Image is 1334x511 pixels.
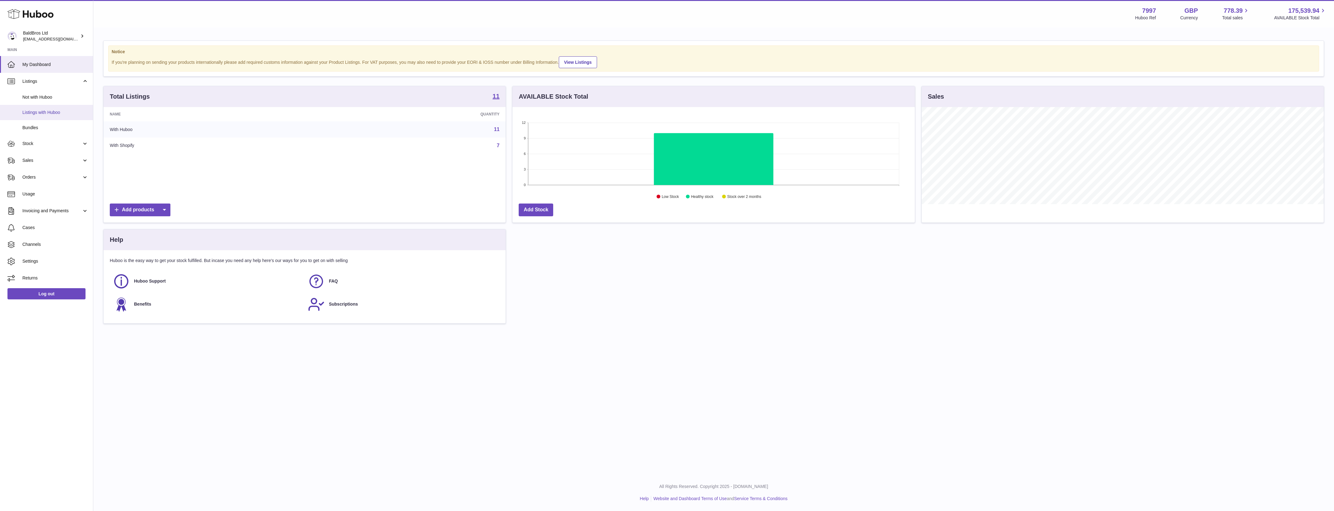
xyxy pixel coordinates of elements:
span: Channels [22,241,88,247]
li: and [651,496,787,502]
span: Listings [22,78,82,84]
span: Sales [22,157,82,163]
a: Huboo Support [113,273,302,290]
span: Not with Huboo [22,94,88,100]
img: internalAdmin-7997@internal.huboo.com [7,31,17,41]
span: 778.39 [1224,7,1243,15]
span: Cases [22,225,88,231]
a: 778.39 Total sales [1222,7,1250,21]
text: Stock over 2 months [727,195,761,199]
a: FAQ [308,273,497,290]
span: Huboo Support [134,278,166,284]
text: 0 [524,183,526,187]
a: 11 [493,93,499,101]
div: If you're planning on sending your products internationally please add required customs informati... [112,55,1316,68]
div: Currency [1180,15,1198,21]
p: Huboo is the easy way to get your stock fulfilled. But incase you need any help here's our ways f... [110,258,499,264]
strong: 11 [493,93,499,99]
span: Stock [22,141,82,147]
a: Add Stock [519,204,553,216]
span: [EMAIL_ADDRESS][DOMAIN_NAME] [23,36,91,41]
a: 7 [497,143,499,148]
div: Huboo Ref [1135,15,1156,21]
text: 12 [522,121,526,124]
text: Healthy stock [691,195,714,199]
span: Orders [22,174,82,180]
h3: Help [110,236,123,244]
text: Low Stock [662,195,679,199]
a: Help [640,496,649,501]
td: With Huboo [104,121,320,138]
a: Benefits [113,296,302,313]
span: Bundles [22,125,88,131]
p: All Rights Reserved. Copyright 2025 - [DOMAIN_NAME] [98,484,1329,490]
span: Benefits [134,301,151,307]
a: Add products [110,204,170,216]
h3: AVAILABLE Stock Total [519,92,588,101]
a: Subscriptions [308,296,497,313]
span: Settings [22,258,88,264]
a: 11 [494,127,500,132]
div: BaldBros Ltd [23,30,79,42]
span: 175,539.94 [1288,7,1319,15]
span: AVAILABLE Stock Total [1274,15,1327,21]
span: Total sales [1222,15,1250,21]
a: Log out [7,288,86,299]
span: Subscriptions [329,301,358,307]
a: Service Terms & Conditions [734,496,788,501]
a: View Listings [559,56,597,68]
span: Returns [22,275,88,281]
td: With Shopify [104,138,320,154]
strong: 7997 [1142,7,1156,15]
span: Invoicing and Payments [22,208,82,214]
span: My Dashboard [22,62,88,68]
strong: Notice [112,49,1316,55]
text: 3 [524,167,526,171]
th: Name [104,107,320,121]
span: Usage [22,191,88,197]
h3: Sales [928,92,944,101]
text: 6 [524,152,526,156]
span: FAQ [329,278,338,284]
h3: Total Listings [110,92,150,101]
a: Website and Dashboard Terms of Use [653,496,727,501]
th: Quantity [320,107,506,121]
text: 9 [524,136,526,140]
a: 175,539.94 AVAILABLE Stock Total [1274,7,1327,21]
strong: GBP [1184,7,1198,15]
span: Listings with Huboo [22,110,88,115]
